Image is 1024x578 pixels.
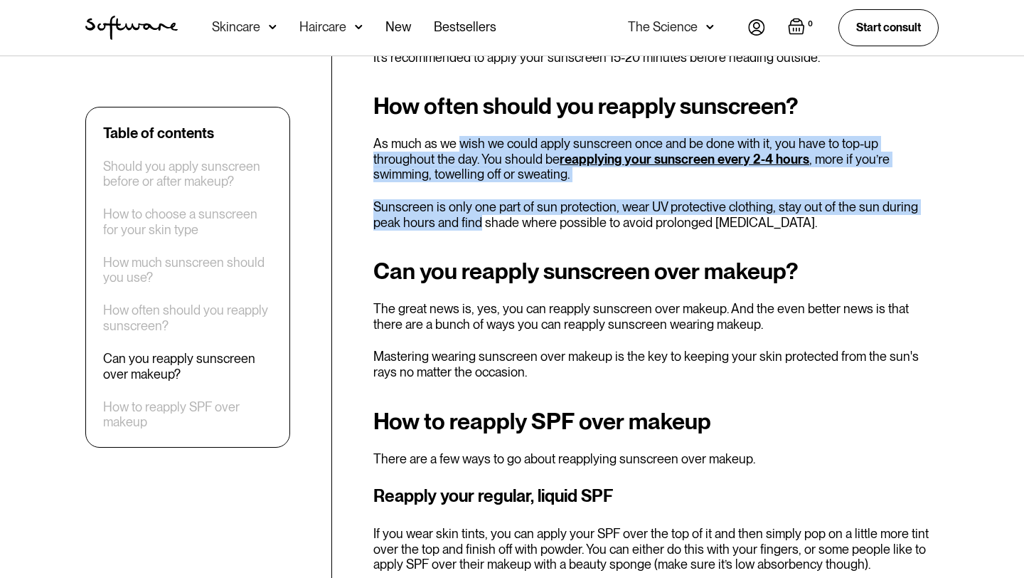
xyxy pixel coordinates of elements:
p: Mastering wearing sunscreen over makeup is the key to keeping your skin protected from the sun's ... [373,349,939,379]
p: There are a few ways to go about reapplying sunscreen over makeup. [373,451,939,467]
h2: How often should you reapply sunscreen? [373,93,939,119]
div: Haircare [299,20,346,34]
img: Software Logo [85,16,178,40]
a: Open empty cart [788,18,816,38]
h3: Reapply your regular, liquid SPF [373,483,939,509]
a: How often should you reapply sunscreen? [103,303,272,334]
a: reapplying your sunscreen every 2-4 hours [560,152,809,167]
div: Table of contents [103,125,214,142]
p: Sunscreen is only one part of sun protection, wear UV protective clothing, stay out of the sun du... [373,199,939,230]
img: arrow down [355,20,363,34]
img: arrow down [269,20,277,34]
p: As much as we wish we could apply sunscreen once and be done with it, you have to top-up througho... [373,136,939,182]
a: Start consult [838,9,939,46]
a: How much sunscreen should you use? [103,255,272,285]
a: How to choose a sunscreen for your skin type [103,207,272,238]
a: Can you reapply sunscreen over makeup? [103,351,272,382]
div: 0 [805,18,816,31]
h2: Can you reapply sunscreen over makeup? [373,258,939,284]
div: Skincare [212,20,260,34]
div: The Science [628,20,698,34]
a: How to reapply SPF over makeup [103,399,272,430]
a: Should you apply sunscreen before or after makeup? [103,159,272,189]
p: It’s recommended to apply your sunscreen 15-20 minutes before heading outside. [373,50,939,65]
p: If you wear skin tints, you can apply your SPF over the top of it and then simply pop on a little... [373,526,939,572]
h2: How to reapply SPF over makeup [373,409,939,434]
img: arrow down [706,20,714,34]
p: The great news is, yes, you can reapply sunscreen over makeup. And the even better news is that t... [373,301,939,332]
a: home [85,16,178,40]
